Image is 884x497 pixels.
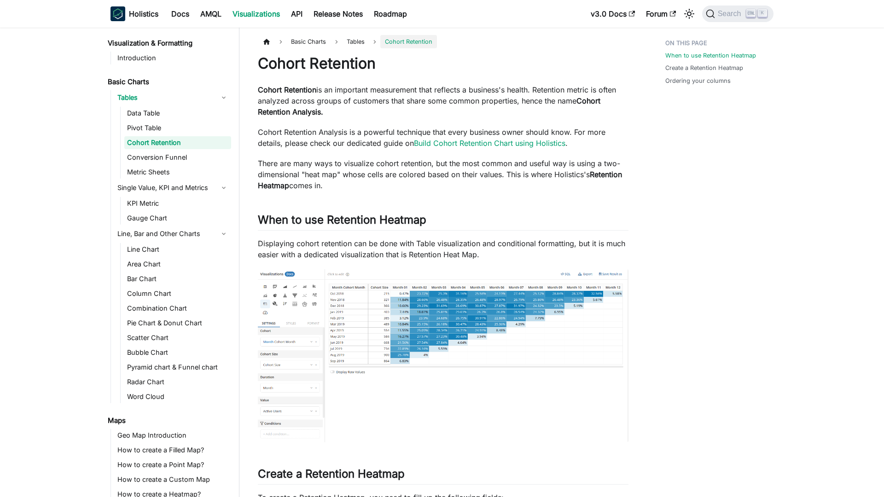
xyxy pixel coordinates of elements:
strong: Cohort Retention [258,85,316,94]
a: v3.0 Docs [585,6,640,21]
a: Maps [105,414,231,427]
button: Switch between dark and light mode (currently light mode) [682,6,697,21]
a: Tables [115,90,231,105]
a: Single Value, KPI and Metrics [115,180,231,195]
a: Visualizations [227,6,285,21]
p: is an important measurement that reflects a business's health. Retention metric is often analyzed... [258,84,628,117]
a: Word Cloud [124,390,231,403]
a: Gauge Chart [124,212,231,225]
a: Geo Map Introduction [115,429,231,442]
a: Bar Chart [124,272,231,285]
a: Data Table [124,107,231,120]
b: Holistics [129,8,158,19]
a: API [285,6,308,21]
a: Metric Sheets [124,166,231,179]
img: Holistics [110,6,125,21]
a: Radar Chart [124,376,231,388]
span: Basic Charts [286,35,331,48]
a: Line, Bar and Other Charts [115,226,231,241]
a: Area Chart [124,258,231,271]
a: Column Chart [124,287,231,300]
a: Pivot Table [124,121,231,134]
p: Displaying cohort retention can be done with Table visualization and conditional formatting, but ... [258,238,628,260]
a: Build Cohort Retention Chart using Holistics [414,139,565,148]
a: How to create a Filled Map? [115,444,231,457]
a: How to create a Point Map? [115,458,231,471]
button: Search (Ctrl+K) [702,6,773,22]
a: Ordering your columns [665,76,731,85]
a: Create a Retention Heatmap [665,64,743,72]
a: How to create a Custom Map [115,473,231,486]
span: Cohort Retention [380,35,437,48]
a: Combination Chart [124,302,231,315]
a: Docs [166,6,195,21]
nav: Docs sidebar [101,28,239,497]
a: Conversion Funnel [124,151,231,164]
a: When to use Retention Heatmap [665,51,756,60]
a: Cohort Retention [124,136,231,149]
h2: When to use Retention Heatmap [258,213,628,231]
a: Pyramid chart & Funnel chart [124,361,231,374]
a: AMQL [195,6,227,21]
a: Scatter Chart [124,331,231,344]
a: Pie Chart & Donut Chart [124,317,231,329]
h2: Create a Retention Heatmap [258,467,628,485]
p: There are many ways to visualize cohort retention, but the most common and useful way is using a ... [258,158,628,191]
a: Introduction [115,52,231,64]
h1: Cohort Retention [258,54,628,73]
a: HolisticsHolistics [110,6,158,21]
a: Home page [258,35,275,48]
a: KPI Metric [124,197,231,210]
a: Release Notes [308,6,368,21]
a: Line Chart [124,243,231,256]
a: Bubble Chart [124,346,231,359]
p: Cohort Retention Analysis is a powerful technique that every business owner should know. For more... [258,127,628,149]
a: Visualization & Formatting [105,37,231,50]
a: Forum [640,6,681,21]
kbd: K [758,9,767,17]
a: Roadmap [368,6,413,21]
a: Basic Charts [105,75,231,88]
span: Search [715,10,747,18]
nav: Breadcrumbs [258,35,628,48]
span: Tables [342,35,369,48]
